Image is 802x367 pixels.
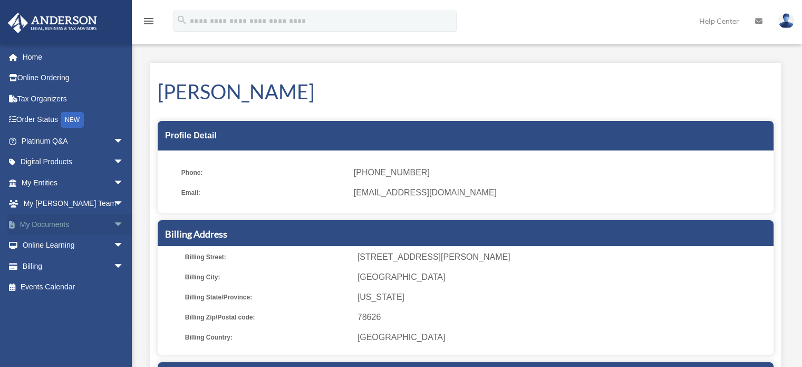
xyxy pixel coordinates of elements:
[165,228,766,241] h5: Billing Address
[7,277,140,298] a: Events Calendar
[113,152,134,173] span: arrow_drop_down
[185,310,350,325] span: Billing Zip/Postal code:
[7,214,140,235] a: My Documentsarrow_drop_down
[113,214,134,236] span: arrow_drop_down
[113,130,134,152] span: arrow_drop_down
[357,270,770,285] span: [GEOGRAPHIC_DATA]
[7,193,140,214] a: My [PERSON_NAME] Teamarrow_drop_down
[158,121,774,150] div: Profile Detail
[7,68,140,89] a: Online Ordering
[181,185,346,200] span: Email:
[113,235,134,257] span: arrow_drop_down
[7,46,140,68] a: Home
[176,14,188,26] i: search
[181,165,346,180] span: Phone:
[5,13,100,33] img: Anderson Advisors Platinum Portal
[357,330,770,345] span: [GEOGRAPHIC_DATA]
[7,130,140,152] a: Platinum Q&Aarrow_drop_down
[142,18,155,27] a: menu
[185,270,350,285] span: Billing City:
[185,330,350,345] span: Billing Country:
[61,112,84,128] div: NEW
[113,172,134,194] span: arrow_drop_down
[7,152,140,173] a: Digital Productsarrow_drop_down
[354,165,766,180] span: [PHONE_NUMBER]
[7,109,140,131] a: Order StatusNEW
[7,256,140,277] a: Billingarrow_drop_down
[185,290,350,305] span: Billing State/Province:
[357,290,770,305] span: [US_STATE]
[113,256,134,277] span: arrow_drop_down
[7,88,140,109] a: Tax Organizers
[7,235,140,256] a: Online Learningarrow_drop_down
[357,250,770,265] span: [STREET_ADDRESS][PERSON_NAME]
[778,13,794,29] img: User Pic
[113,193,134,215] span: arrow_drop_down
[185,250,350,265] span: Billing Street:
[357,310,770,325] span: 78626
[142,15,155,27] i: menu
[354,185,766,200] span: [EMAIL_ADDRESS][DOMAIN_NAME]
[158,78,774,106] h1: [PERSON_NAME]
[7,172,140,193] a: My Entitiesarrow_drop_down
